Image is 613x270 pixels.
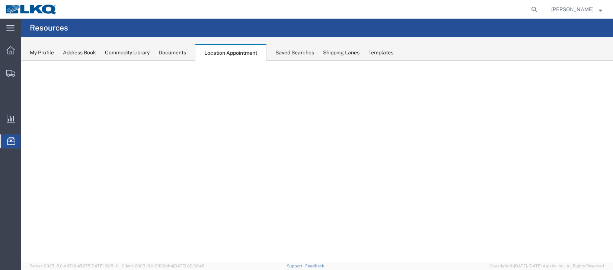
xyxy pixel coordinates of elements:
button: [PERSON_NAME] [551,5,603,14]
span: Client: 2025.18.0-9839db4 [122,264,204,268]
div: Saved Searches [275,49,314,57]
span: [DATE] 09:51:11 [90,264,118,268]
h4: Resources [30,19,68,37]
div: Commodity Library [105,49,150,57]
a: Feedback [305,264,324,268]
div: Documents [159,49,186,57]
div: My Profile [30,49,54,57]
div: Templates [368,49,393,57]
iframe: FS Legacy Container [21,61,613,262]
div: Shipping Lanes [323,49,360,57]
div: Location Appointment [195,44,266,61]
span: Copyright © [DATE]-[DATE] Agistix Inc., All Rights Reserved [489,263,604,269]
img: logo [5,4,57,15]
div: Address Book [63,49,96,57]
span: [DATE] 09:32:48 [173,264,204,268]
span: Christopher Sanchez [551,5,594,13]
a: Support [287,264,306,268]
span: Server: 2025.18.0-dd719145275 [30,264,118,268]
